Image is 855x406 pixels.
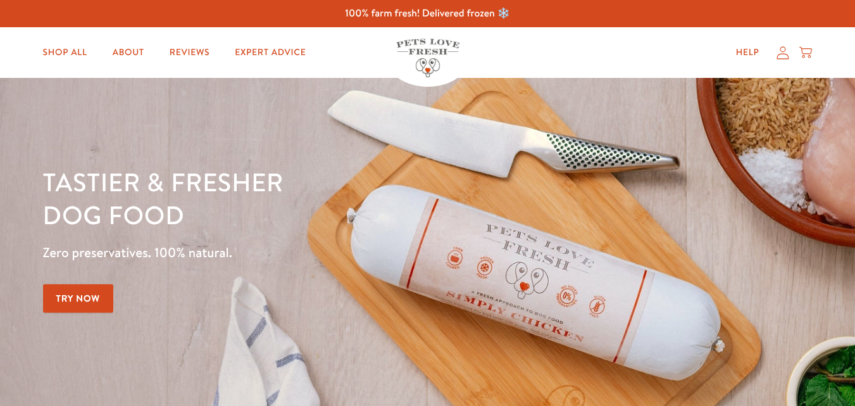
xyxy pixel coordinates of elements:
h1: Tastier & fresher dog food [43,165,556,231]
a: Shop All [33,40,97,65]
a: Expert Advice [225,40,316,65]
a: Try Now [43,284,114,313]
p: Zero preservatives. 100% natural. [43,241,556,264]
a: Help [726,40,770,65]
img: Pets Love Fresh [396,39,459,77]
a: About [103,40,154,65]
a: Reviews [159,40,220,65]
